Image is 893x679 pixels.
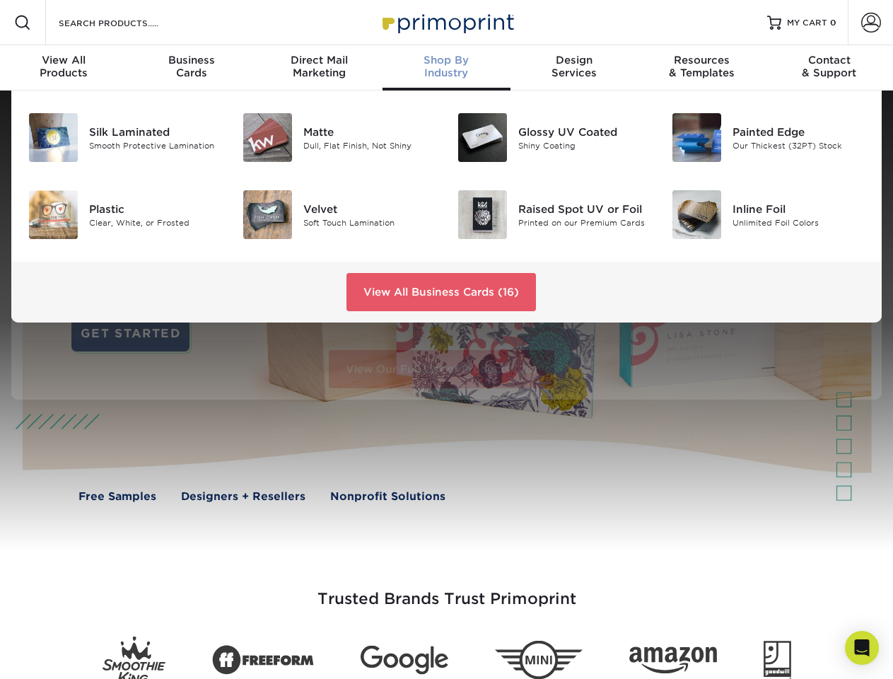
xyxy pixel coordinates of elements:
[255,54,383,66] span: Direct Mail
[510,45,638,91] a: DesignServices
[830,18,836,28] span: 0
[57,14,195,31] input: SEARCH PRODUCTS.....
[629,647,717,674] img: Amazon
[346,273,536,311] a: View All Business Cards (16)
[4,636,120,674] iframe: Google Customer Reviews
[127,54,255,79] div: Cards
[127,45,255,91] a: BusinessCards
[329,350,554,388] a: View Our Full List of Products (28)
[510,54,638,79] div: Services
[255,54,383,79] div: Marketing
[255,45,383,91] a: Direct MailMarketing
[638,54,765,79] div: & Templates
[510,54,638,66] span: Design
[33,556,860,625] h3: Trusted Brands Trust Primoprint
[383,45,510,91] a: Shop ByIndustry
[376,7,518,37] img: Primoprint
[127,54,255,66] span: Business
[638,45,765,91] a: Resources& Templates
[764,641,791,679] img: Goodwill
[638,54,765,66] span: Resources
[383,54,510,66] span: Shop By
[845,631,879,665] div: Open Intercom Messenger
[361,646,448,675] img: Google
[787,17,827,29] span: MY CART
[383,54,510,79] div: Industry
